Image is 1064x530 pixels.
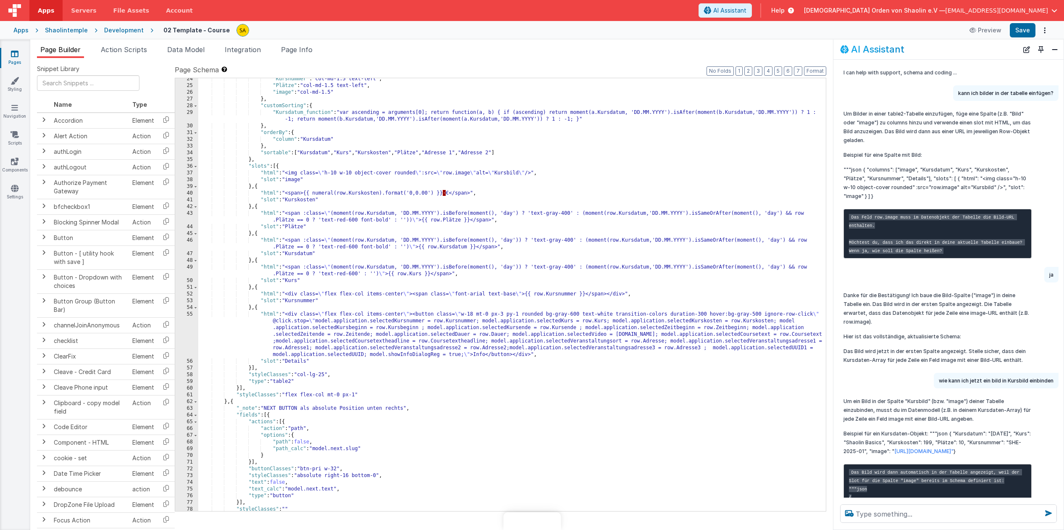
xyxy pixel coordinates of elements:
td: Button [50,230,129,245]
div: 63 [175,405,198,412]
td: Component - HTML [50,435,129,450]
td: Action [129,159,158,175]
div: 73 [175,472,198,479]
div: Shaolintemple [45,26,88,34]
td: Element [129,333,158,348]
p: Beispiel für ein Kursdaten-Objekt: """json { "Kursdatum": "[DATE]", "Kurs": "Shaolin Basics", "Ku... [843,429,1032,456]
span: [EMAIL_ADDRESS][DOMAIN_NAME] [945,6,1048,15]
p: Hier ist das vollständige, aktualisierte Schema: [843,332,1032,341]
div: 52 [175,291,198,298]
div: 41 [175,197,198,203]
td: Code Editor [50,419,129,435]
div: 61 [175,392,198,398]
div: 35 [175,156,198,163]
button: 5 [774,66,782,76]
img: e3e1eaaa3c942e69edc95d4236ce57bf [237,24,249,36]
div: 30 [175,123,198,129]
div: 66 [175,425,198,432]
div: 54 [175,304,198,311]
div: 75 [175,486,198,493]
td: Action [129,317,158,333]
td: Element [129,230,158,245]
span: Snippet Library [37,65,79,73]
button: Format [804,66,826,76]
h4: 02 Template - Course [163,27,230,33]
div: 29 [175,109,198,123]
div: 26 [175,89,198,96]
div: 50 [175,277,198,284]
button: Close [1049,44,1060,55]
div: 74 [175,479,198,486]
td: Accordion [50,113,129,129]
code: Das Feld row.image muss im Datenobjekt der Tabelle die Bild-URL enthalten. Möchtest du, dass ich ... [849,214,1025,254]
div: 77 [175,499,198,506]
span: Action Scripts [101,45,147,54]
span: Integration [225,45,261,54]
div: 32 [175,136,198,143]
div: 25 [175,82,198,89]
button: Toggle Pin [1035,44,1047,55]
td: Element [129,293,158,317]
td: Action [129,128,158,144]
div: 27 [175,96,198,103]
button: New Chat [1021,44,1032,55]
div: 46 [175,237,198,250]
span: Page Info [281,45,313,54]
td: action [129,481,158,497]
td: Element [129,175,158,199]
button: [DEMOGRAPHIC_DATA] Orden von Shaolin e.V — [EMAIL_ADDRESS][DOMAIN_NAME] [804,6,1057,15]
td: Cleave - Credit Card [50,364,129,380]
div: 51 [175,284,198,291]
div: 53 [175,298,198,304]
td: Authorize Payment Gateway [50,175,129,199]
p: Beispiel für eine Spalte mit Bild: [843,150,1032,159]
button: Save [1010,23,1035,37]
div: 37 [175,170,198,177]
button: AI Assistant [699,3,752,18]
button: Preview [964,24,1006,37]
div: 39 [175,183,198,190]
div: 64 [175,412,198,419]
span: Page Schema [175,65,219,75]
div: 44 [175,224,198,230]
div: 55 [175,311,198,358]
h2: AI Assistant [851,44,904,54]
td: Element [129,269,158,293]
td: Element [129,435,158,450]
iframe: Marker.io feedback button [503,512,561,530]
div: 69 [175,446,198,452]
button: 1 [736,66,743,76]
div: 78 [175,506,198,513]
button: 6 [784,66,792,76]
div: Apps [13,26,29,34]
p: kann ich bilder in der tabelle einfügen? [958,89,1053,98]
p: Das Bild wird jetzt in der ersten Spalte angezeigt. Stelle sicher, dass dein Kursdaten-Array für ... [843,347,1032,364]
span: Help [771,6,785,15]
p: Um ein Bild in der Spalte "Kursbild" (bzw. "image") deiner Tabelle einzubinden, musst du im Daten... [843,397,1032,423]
div: 67 [175,432,198,439]
td: bfcheckbox1 [50,199,129,214]
td: Button Group (Button Bar) [50,293,129,317]
span: AI Assistant [713,6,746,15]
div: 70 [175,452,198,459]
button: Options [1039,24,1051,36]
td: Action [129,512,158,528]
button: No Folds [707,66,734,76]
td: Element [129,113,158,129]
td: authLogin [50,144,129,159]
div: 72 [175,466,198,472]
td: Date Time Picker [50,466,129,481]
span: Data Model [167,45,205,54]
td: Element [129,348,158,364]
button: 2 [744,66,752,76]
td: Alert Action [50,128,129,144]
div: 68 [175,439,198,446]
p: I can help with support, schema and coding ... [843,68,1032,77]
td: Blocking Spinner Modal [50,214,129,230]
div: 71 [175,459,198,466]
td: Cleave Phone input [50,380,129,395]
div: 49 [175,264,198,277]
td: debounce [50,481,129,497]
div: 62 [175,398,198,405]
span: Type [132,101,147,108]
